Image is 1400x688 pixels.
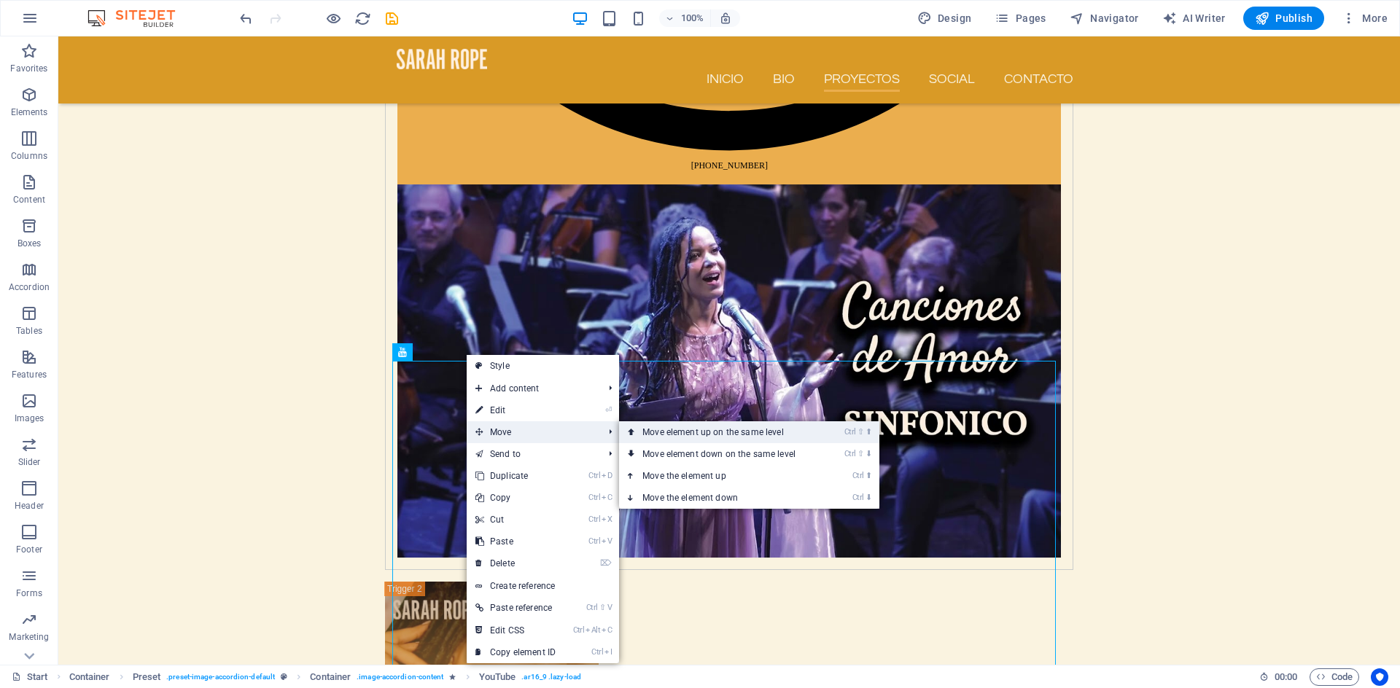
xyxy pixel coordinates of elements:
a: Create reference [467,575,619,597]
img: Editor Logo [84,9,193,27]
button: reload [354,9,371,27]
a: Send to [467,443,597,465]
span: Add content [467,378,597,399]
p: Boxes [17,238,42,249]
i: Ctrl [588,471,600,480]
i: V [607,603,612,612]
i: C [602,625,612,635]
span: . image-accordion-content [357,668,443,686]
button: Click here to leave preview mode and continue editing [324,9,342,27]
a: CtrlXCut [467,509,564,531]
p: Elements [11,106,48,118]
button: Code [1310,668,1359,686]
span: Publish [1255,11,1312,26]
h6: Session time [1259,668,1298,686]
a: Style [467,355,619,377]
i: Reload page [354,10,371,27]
a: Ctrl⬆Move the element up [619,465,825,487]
i: Undo: Change video (Ctrl+Z) [238,10,254,27]
i: Alt [586,625,600,635]
span: . ar16_9 .lazy-load [521,668,581,686]
span: : [1285,671,1287,682]
a: Ctrl⬇Move the element down [619,487,825,509]
i: ⬇ [866,493,872,502]
span: Design [917,11,972,26]
a: CtrlDDuplicate [467,465,564,487]
button: Publish [1243,7,1324,30]
i: ⌦ [600,558,612,568]
span: Click to select. Double-click to edit [479,668,516,686]
i: ⏎ [605,405,612,415]
a: Click to cancel selection. Double-click to open Pages [12,668,48,686]
i: This element is a customizable preset [281,673,287,681]
i: I [604,647,612,657]
span: Navigator [1070,11,1139,26]
p: Content [13,194,45,206]
i: ⇧ [857,449,864,458]
button: Usercentrics [1371,668,1388,686]
h6: 100% [681,9,704,27]
i: Element contains an animation [449,673,456,681]
p: Tables [16,325,42,337]
span: . preset-image-accordion-default [166,668,275,686]
a: CtrlCCopy [467,487,564,509]
i: D [602,471,612,480]
i: ⬆ [866,427,872,437]
a: Ctrl⇧⬆Move element up on the same level [619,421,825,443]
i: X [602,515,612,524]
p: Columns [11,150,47,162]
button: undo [237,9,254,27]
i: ⇧ [857,427,864,437]
i: Ctrl [844,427,856,437]
i: Ctrl [852,471,864,480]
div: Design (Ctrl+Alt+Y) [911,7,978,30]
span: Pages [995,11,1046,26]
i: C [602,493,612,502]
i: Ctrl [588,536,600,546]
p: Header [15,500,44,512]
button: AI Writer [1156,7,1232,30]
i: Save (Ctrl+S) [384,10,400,27]
p: Favorites [10,63,47,74]
p: Features [12,369,47,380]
p: Marketing [9,631,49,643]
span: Code [1316,668,1353,686]
a: CtrlVPaste [467,531,564,552]
i: ⇧ [599,603,606,612]
i: Ctrl [591,647,603,657]
a: Ctrl⇧VPaste reference [467,597,564,619]
button: More [1336,7,1393,30]
i: Ctrl [573,625,585,635]
i: ⬇ [866,449,872,458]
span: Move [467,421,597,443]
i: ⬆ [866,471,872,480]
span: 00 00 [1275,668,1297,686]
i: Ctrl [852,493,864,502]
p: Footer [16,544,42,555]
span: Click to select. Double-click to edit [133,668,161,686]
a: ⏎Edit [467,399,564,421]
button: Navigator [1064,7,1145,30]
span: More [1342,11,1388,26]
button: Design [911,7,978,30]
i: Ctrl [588,493,600,502]
span: Click to select. Double-click to edit [310,668,351,686]
i: Ctrl [844,449,856,458]
a: CtrlAltCEdit CSS [467,619,564,641]
i: On resize automatically adjust zoom level to fit chosen device. [719,12,732,25]
p: Accordion [9,281,50,293]
button: 100% [659,9,711,27]
p: Slider [18,456,41,468]
a: ⌦Delete [467,552,564,574]
a: Ctrl⇧⬇Move element down on the same level [619,443,825,465]
i: Ctrl [588,515,600,524]
span: AI Writer [1162,11,1226,26]
span: Click to select. Double-click to edit [69,668,110,686]
nav: breadcrumb [69,668,581,686]
button: Pages [989,7,1051,30]
a: CtrlICopy element ID [467,641,564,663]
i: V [602,536,612,546]
p: Images [15,413,44,424]
p: Forms [16,587,42,599]
button: save [383,9,400,27]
